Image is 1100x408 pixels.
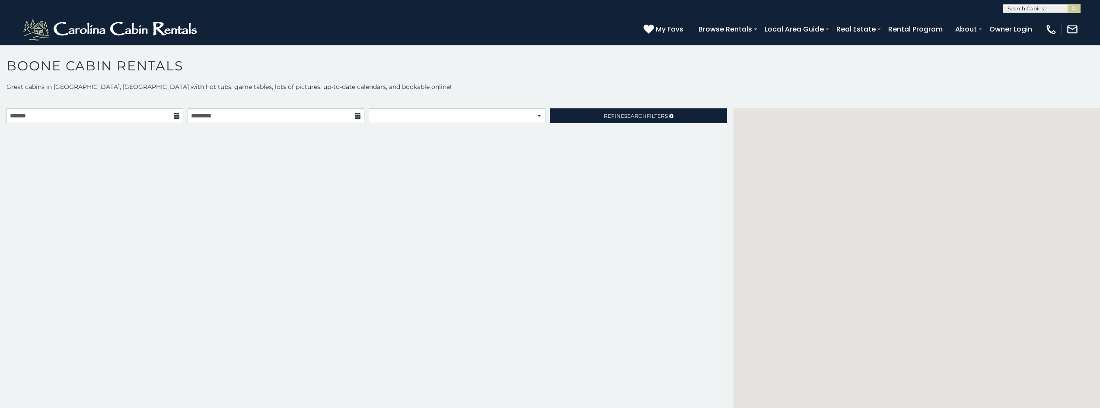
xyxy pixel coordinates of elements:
[884,22,947,37] a: Rental Program
[624,113,647,119] span: Search
[694,22,756,37] a: Browse Rentals
[951,22,981,37] a: About
[656,24,683,35] span: My Favs
[550,108,727,123] a: RefineSearchFilters
[644,24,686,35] a: My Favs
[604,113,668,119] span: Refine Filters
[985,22,1036,37] a: Owner Login
[832,22,880,37] a: Real Estate
[1066,23,1078,35] img: mail-regular-white.png
[1045,23,1057,35] img: phone-regular-white.png
[760,22,828,37] a: Local Area Guide
[22,16,201,42] img: White-1-2.png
